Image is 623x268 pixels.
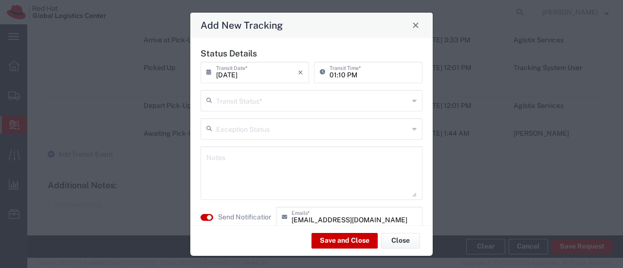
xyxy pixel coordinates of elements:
h5: Status Details [201,48,422,58]
h4: Add New Tracking [201,18,283,32]
agx-label: Send Notification [218,212,271,222]
button: Close [409,18,422,32]
button: Close [381,233,420,249]
i: × [298,65,303,80]
label: Send Notification [218,212,273,222]
button: Save and Close [311,233,378,249]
